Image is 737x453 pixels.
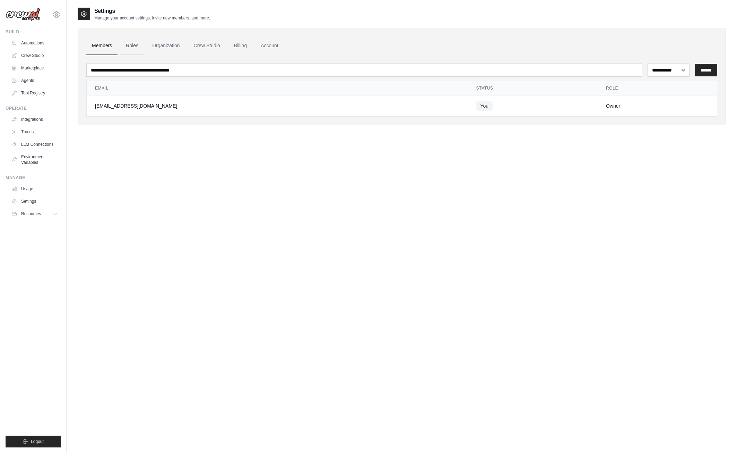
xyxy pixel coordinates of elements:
[255,36,284,55] a: Account
[6,8,40,21] img: Logo
[8,183,61,194] a: Usage
[94,7,210,15] h2: Settings
[606,102,709,109] div: Owner
[6,29,61,35] div: Build
[8,87,61,99] a: Tool Registry
[6,175,61,181] div: Manage
[8,62,61,74] a: Marketplace
[6,106,61,111] div: Operate
[8,208,61,219] button: Resources
[188,36,226,55] a: Crew Studio
[468,81,598,95] th: Status
[94,15,210,21] p: Manage your account settings, invite new members, and more.
[95,102,460,109] div: [EMAIL_ADDRESS][DOMAIN_NAME]
[86,36,118,55] a: Members
[8,37,61,49] a: Automations
[8,114,61,125] a: Integrations
[8,126,61,137] a: Traces
[87,81,468,95] th: Email
[8,196,61,207] a: Settings
[147,36,185,55] a: Organization
[6,436,61,447] button: Logout
[228,36,252,55] a: Billing
[8,139,61,150] a: LLM Connections
[8,75,61,86] a: Agents
[8,50,61,61] a: Crew Studio
[598,81,717,95] th: Role
[8,151,61,168] a: Environment Variables
[476,101,493,111] span: You
[21,211,41,217] span: Resources
[31,439,44,444] span: Logout
[120,36,144,55] a: Roles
